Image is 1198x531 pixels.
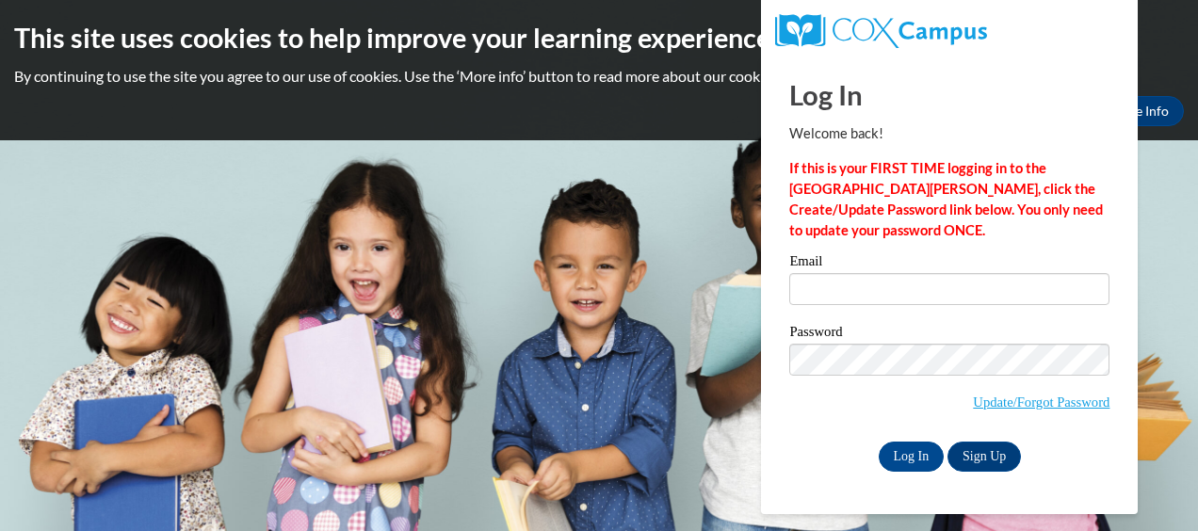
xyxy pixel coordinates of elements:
a: Sign Up [947,442,1021,472]
p: Welcome back! [789,123,1109,144]
a: Update/Forgot Password [973,394,1109,410]
label: Password [789,325,1109,344]
strong: If this is your FIRST TIME logging in to the [GEOGRAPHIC_DATA][PERSON_NAME], click the Create/Upd... [789,160,1103,238]
h2: This site uses cookies to help improve your learning experience. [14,19,1184,56]
h1: Log In [789,75,1109,114]
p: By continuing to use the site you agree to our use of cookies. Use the ‘More info’ button to read... [14,66,1184,87]
label: Email [789,254,1109,273]
input: Log In [879,442,945,472]
img: COX Campus [775,14,986,48]
a: More Info [1095,96,1184,126]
